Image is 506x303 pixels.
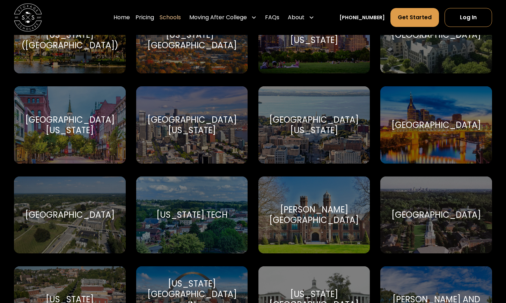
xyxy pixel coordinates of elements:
[391,30,481,40] div: [GEOGRAPHIC_DATA]
[145,115,240,136] div: [GEOGRAPHIC_DATA][US_STATE]
[160,8,181,27] a: Schools
[285,8,317,27] div: About
[288,13,305,22] div: About
[25,210,115,220] div: [GEOGRAPHIC_DATA]
[14,3,42,31] img: Storage Scholars main logo
[267,204,362,225] div: [PERSON_NAME][GEOGRAPHIC_DATA]
[189,13,247,22] div: Moving After College
[14,86,126,163] a: Go to selected school
[21,19,118,51] div: [GEOGRAPHIC_DATA][US_STATE] ([GEOGRAPHIC_DATA])
[136,86,248,163] a: Go to selected school
[391,120,481,130] div: [GEOGRAPHIC_DATA]
[156,210,228,220] div: [US_STATE] Tech
[265,8,279,27] a: FAQs
[267,115,362,136] div: [GEOGRAPHIC_DATA][US_STATE]
[391,210,481,220] div: [GEOGRAPHIC_DATA]
[14,176,126,253] a: Go to selected school
[258,86,370,163] a: Go to selected school
[186,8,259,27] div: Moving After College
[445,8,492,27] a: Log In
[135,8,154,27] a: Pricing
[22,115,117,136] div: [GEOGRAPHIC_DATA][US_STATE]
[145,19,240,51] div: [GEOGRAPHIC_DATA][US_STATE]-[GEOGRAPHIC_DATA]
[136,176,248,253] a: Go to selected school
[380,86,492,163] a: Go to selected school
[390,8,439,27] a: Get Started
[267,24,362,45] div: [GEOGRAPHIC_DATA][US_STATE]
[113,8,130,27] a: Home
[339,14,385,21] a: [PHONE_NUMBER]
[380,176,492,253] a: Go to selected school
[258,176,370,253] a: Go to selected school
